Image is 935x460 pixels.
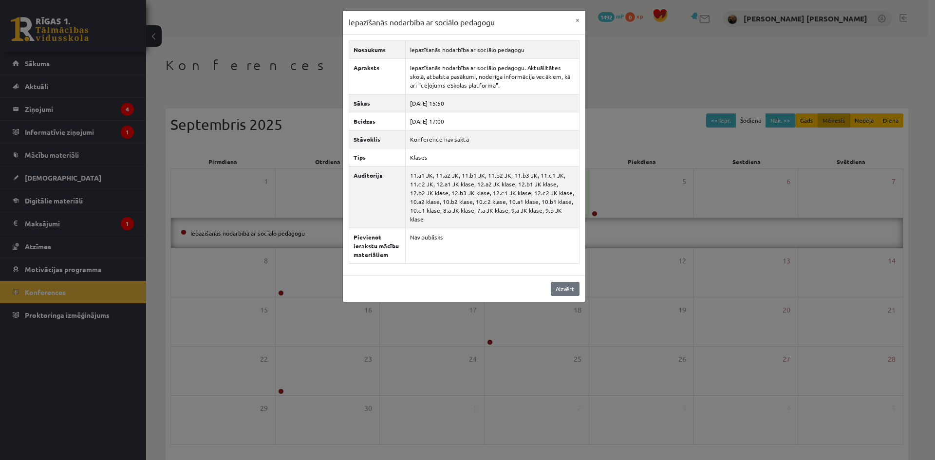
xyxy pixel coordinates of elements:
[405,94,579,112] td: [DATE] 15:50
[349,40,405,58] th: Nosaukums
[405,148,579,166] td: Klases
[349,166,405,228] th: Auditorija
[349,94,405,112] th: Sākas
[405,130,579,148] td: Konference nav sākta
[349,130,405,148] th: Stāvoklis
[405,40,579,58] td: Iepazīšanās nodarbība ar sociālo pedagogu
[405,228,579,263] td: Nav publisks
[349,112,405,130] th: Beidzas
[349,228,405,263] th: Pievienot ierakstu mācību materiāliem
[570,11,585,29] button: ×
[405,58,579,94] td: Iepazīšanās nodarbība ar sociālo pedagogu. Aktuālitātes skolā, atbalsta pasākumi, noderīga inform...
[349,58,405,94] th: Apraksts
[349,148,405,166] th: Tips
[551,282,580,296] a: Aizvērt
[405,166,579,228] td: 11.a1 JK, 11.a2 JK, 11.b1 JK, 11.b2 JK, 11.b3 JK, 11.c1 JK, 11.c2 JK, 12.a1 JK klase, 12.a2 JK kl...
[405,112,579,130] td: [DATE] 17:00
[349,17,495,28] h3: Iepazīšanās nodarbība ar sociālo pedagogu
